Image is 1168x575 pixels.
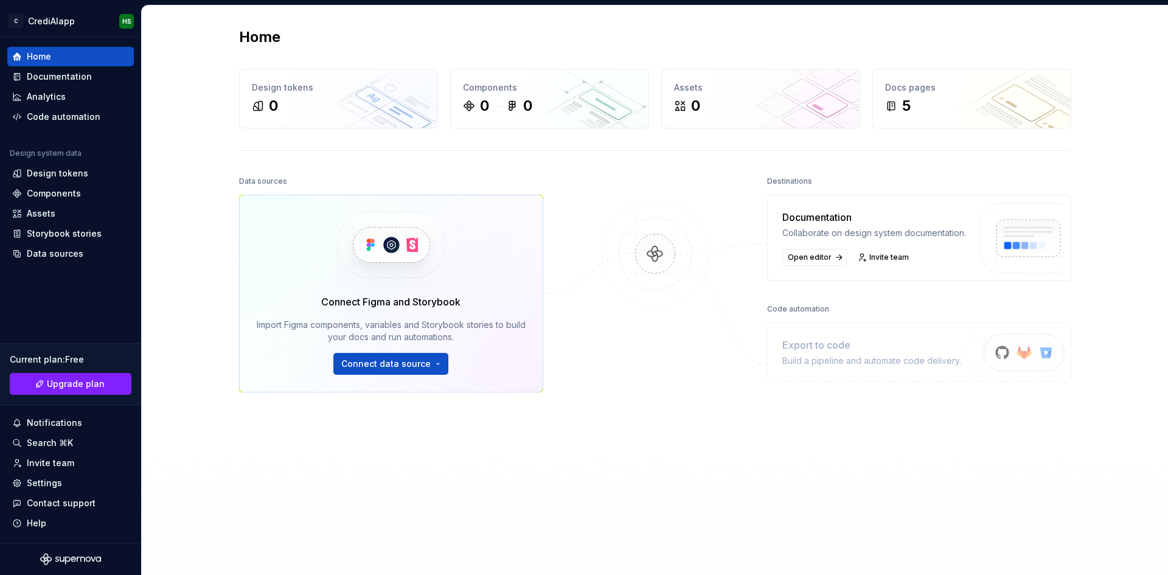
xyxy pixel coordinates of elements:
[788,253,832,262] span: Open editor
[239,27,280,47] h2: Home
[674,82,847,94] div: Assets
[450,69,649,128] a: Components00
[321,294,461,309] div: Connect Figma and Storybook
[7,244,134,263] a: Data sources
[40,553,101,565] svg: Supernova Logo
[7,164,134,183] a: Design tokens
[10,148,82,158] div: Design system data
[782,355,961,367] div: Build a pipeline and automate code delivery.
[47,378,105,390] span: Upgrade plan
[523,96,532,116] div: 0
[27,417,82,429] div: Notifications
[782,210,966,225] div: Documentation
[902,96,911,116] div: 5
[480,96,489,116] div: 0
[9,14,23,29] div: C
[27,497,96,509] div: Contact support
[7,204,134,223] a: Assets
[7,224,134,243] a: Storybook stories
[7,413,134,433] button: Notifications
[767,173,812,190] div: Destinations
[122,16,131,26] div: HS
[7,473,134,493] a: Settings
[252,82,425,94] div: Design tokens
[7,184,134,203] a: Components
[767,301,829,318] div: Code automation
[27,248,83,260] div: Data sources
[28,15,75,27] div: CrediAIapp
[27,71,92,83] div: Documentation
[7,87,134,106] a: Analytics
[27,187,81,200] div: Components
[27,91,66,103] div: Analytics
[257,319,526,343] div: Import Figma components, variables and Storybook stories to build your docs and run automations.
[27,111,100,123] div: Code automation
[872,69,1071,128] a: Docs pages5
[27,437,73,449] div: Search ⌘K
[782,227,966,239] div: Collaborate on design system documentation.
[782,338,961,352] div: Export to code
[239,173,287,190] div: Data sources
[7,67,134,86] a: Documentation
[333,353,448,375] button: Connect data source
[27,477,62,489] div: Settings
[885,82,1058,94] div: Docs pages
[27,167,88,179] div: Design tokens
[341,358,431,370] span: Connect data source
[7,493,134,513] button: Contact support
[27,517,46,529] div: Help
[7,107,134,127] a: Code automation
[27,228,102,240] div: Storybook stories
[782,249,847,266] a: Open editor
[269,96,278,116] div: 0
[27,457,74,469] div: Invite team
[239,69,438,128] a: Design tokens0
[854,249,914,266] a: Invite team
[2,8,139,34] button: CCrediAIappHS
[27,207,55,220] div: Assets
[10,354,131,366] div: Current plan : Free
[7,453,134,473] a: Invite team
[10,373,131,395] a: Upgrade plan
[7,47,134,66] a: Home
[7,433,134,453] button: Search ⌘K
[27,51,51,63] div: Home
[691,96,700,116] div: 0
[463,82,636,94] div: Components
[661,69,860,128] a: Assets0
[7,514,134,533] button: Help
[869,253,909,262] span: Invite team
